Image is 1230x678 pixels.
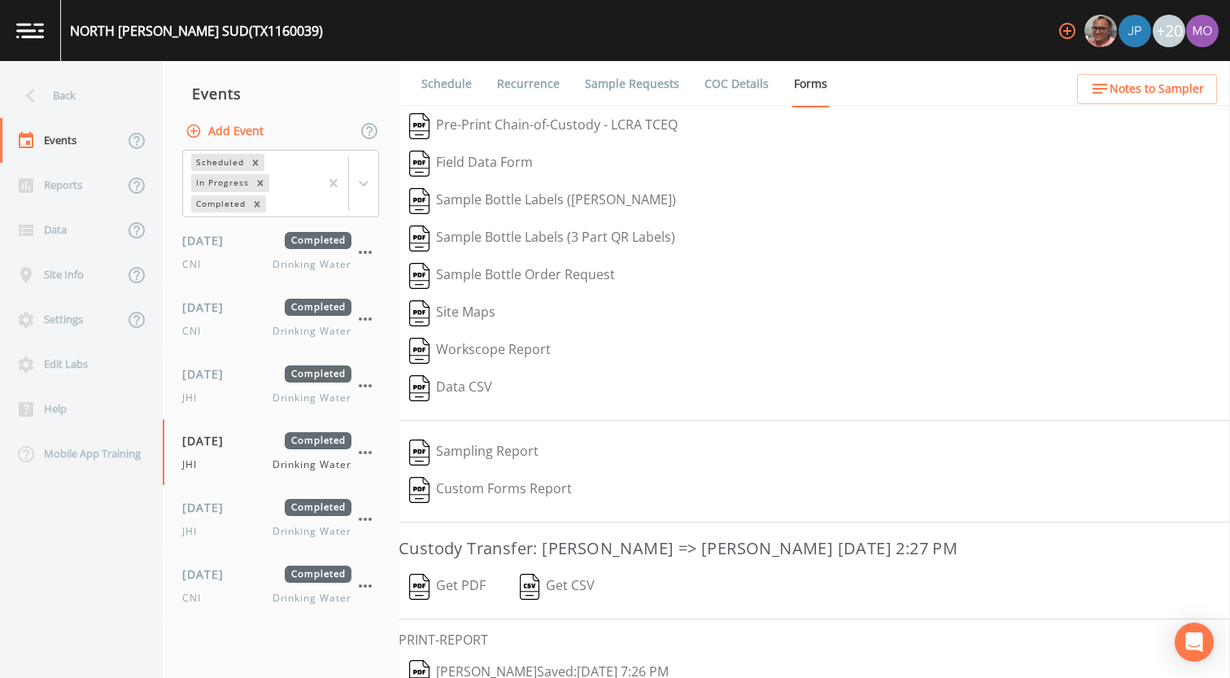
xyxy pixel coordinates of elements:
button: Notes to Sampler [1077,74,1217,104]
a: [DATE]CompletedJHIDrinking Water [163,419,399,486]
span: [DATE] [182,499,235,516]
img: svg%3e [409,300,430,326]
div: Remove Scheduled [246,154,264,171]
span: Completed [285,365,351,383]
button: Site Maps [399,295,506,332]
img: svg%3e [409,263,430,289]
div: Scheduled [191,154,246,171]
span: [DATE] [182,432,235,449]
span: Completed [285,499,351,516]
img: svg%3e [409,113,430,139]
img: logo [16,23,44,38]
h3: Custody Transfer: [PERSON_NAME] => [PERSON_NAME] [DATE] 2:27 PM [399,536,1230,562]
span: [DATE] [182,232,235,249]
div: In Progress [191,174,251,191]
button: Workscope Report [399,332,561,370]
span: Completed [285,299,351,316]
div: Remove In Progress [251,174,269,191]
img: svg%3e [409,225,430,252]
div: NORTH [PERSON_NAME] SUD (TX1160039) [70,21,323,41]
button: Get CSV [508,568,606,606]
span: Drinking Water [273,257,351,272]
img: svg%3e [409,188,430,214]
div: +20 [1153,15,1185,47]
div: Completed [191,195,248,212]
button: Data CSV [399,370,503,407]
a: [DATE]CompletedCNIDrinking Water [163,219,399,286]
span: [DATE] [182,566,235,583]
img: e2d790fa78825a4bb76dcb6ab311d44c [1084,15,1117,47]
a: Recurrence [495,61,562,107]
img: svg%3e [409,151,430,177]
div: Mike Franklin [1084,15,1118,47]
a: [DATE]CompletedJHIDrinking Water [163,486,399,553]
span: JHI [182,457,207,472]
a: Schedule [419,61,474,107]
img: svg%3e [409,477,430,503]
span: [DATE] [182,365,235,383]
img: svg%3e [409,440,430,466]
h6: PRINT-REPORT [399,632,1230,648]
span: Completed [285,232,351,249]
span: CNI [182,324,211,339]
span: Completed [285,566,351,583]
a: [DATE]CompletedJHIDrinking Water [163,352,399,419]
img: 41241ef155101aa6d92a04480b0d0000 [1119,15,1151,47]
span: Drinking Water [273,591,351,606]
button: Sample Bottle Labels ([PERSON_NAME]) [399,182,687,220]
button: Field Data Form [399,145,543,182]
div: Remove Completed [248,195,266,212]
a: [DATE]CompletedCNIDrinking Water [163,553,399,619]
span: Notes to Sampler [1110,79,1204,99]
img: svg%3e [409,338,430,364]
button: Sample Bottle Labels (3 Part QR Labels) [399,220,686,257]
a: Sample Requests [582,61,682,107]
img: svg%3e [520,574,540,600]
a: COC Details [702,61,771,107]
span: [DATE] [182,299,235,316]
button: Sampling Report [399,434,549,471]
a: [DATE]CompletedCNIDrinking Water [163,286,399,352]
span: JHI [182,524,207,539]
button: Add Event [182,116,270,147]
span: JHI [182,391,207,405]
span: Completed [285,432,351,449]
span: CNI [182,257,211,272]
a: Forms [792,61,830,107]
button: Get PDF [399,568,496,606]
span: CNI [182,591,211,606]
div: Open Intercom Messenger [1175,623,1214,662]
div: Events [163,73,399,114]
button: Sample Bottle Order Request [399,257,626,295]
button: Custom Forms Report [399,471,582,509]
span: Drinking Water [273,457,351,472]
span: Drinking Water [273,524,351,539]
img: svg%3e [409,574,430,600]
button: Pre-Print Chain-of-Custody - LCRA TCEQ [399,107,688,145]
div: Joshua gere Paul [1118,15,1152,47]
img: svg%3e [409,375,430,401]
img: 4e251478aba98ce068fb7eae8f78b90c [1186,15,1219,47]
span: Drinking Water [273,324,351,339]
span: Drinking Water [273,391,351,405]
